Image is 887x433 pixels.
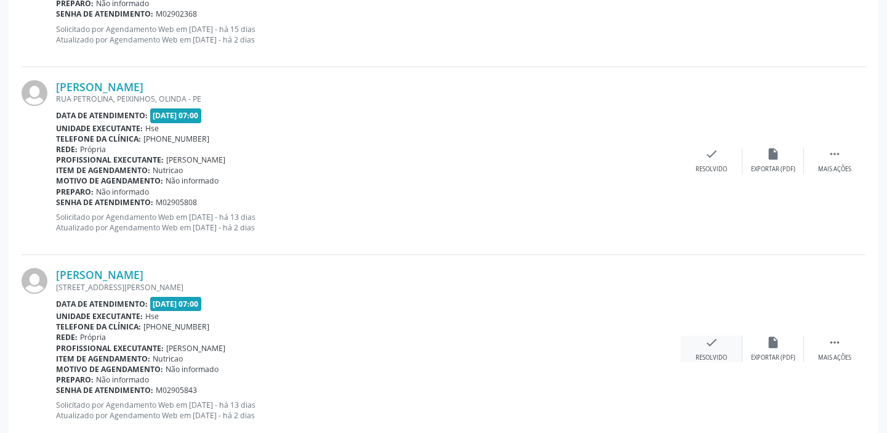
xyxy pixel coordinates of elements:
[96,187,149,197] span: Não informado
[56,165,150,176] b: Item de agendamento:
[80,144,106,155] span: Própria
[166,343,225,354] span: [PERSON_NAME]
[705,336,718,349] i: check
[56,354,150,364] b: Item de agendamento:
[56,374,94,385] b: Preparo:
[166,176,219,186] span: Não informado
[56,94,681,104] div: RUA PETROLINA, PEIXINHOS, OLINDA - PE
[56,134,141,144] b: Telefone da clínica:
[156,9,197,19] span: M02902368
[143,134,209,144] span: [PHONE_NUMBER]
[56,343,164,354] b: Profissional executante:
[56,364,163,374] b: Motivo de agendamento:
[56,144,78,155] b: Rede:
[56,155,164,165] b: Profissional executante:
[56,187,94,197] b: Preparo:
[696,354,727,362] div: Resolvido
[56,9,153,19] b: Senha de atendimento:
[153,354,183,364] span: Nutricao
[22,80,47,106] img: img
[156,197,197,208] span: M02905808
[828,147,841,161] i: 
[56,332,78,342] b: Rede:
[145,123,159,134] span: Hse
[56,311,143,322] b: Unidade executante:
[818,165,851,174] div: Mais ações
[56,197,153,208] b: Senha de atendimento:
[56,24,681,45] p: Solicitado por Agendamento Web em [DATE] - há 15 dias Atualizado por Agendamento Web em [DATE] - ...
[56,299,148,309] b: Data de atendimento:
[80,332,106,342] span: Própria
[828,336,841,349] i: 
[56,110,148,121] b: Data de atendimento:
[56,385,153,395] b: Senha de atendimento:
[145,311,159,322] span: Hse
[56,282,681,293] div: [STREET_ADDRESS][PERSON_NAME]
[56,176,163,186] b: Motivo de agendamento:
[751,354,795,362] div: Exportar (PDF)
[96,374,149,385] span: Não informado
[56,400,681,421] p: Solicitado por Agendamento Web em [DATE] - há 13 dias Atualizado por Agendamento Web em [DATE] - ...
[56,322,141,332] b: Telefone da clínica:
[751,165,795,174] div: Exportar (PDF)
[156,385,197,395] span: M02905843
[56,80,143,94] a: [PERSON_NAME]
[166,155,225,165] span: [PERSON_NAME]
[56,123,143,134] b: Unidade executante:
[166,364,219,374] span: Não informado
[143,322,209,332] span: [PHONE_NUMBER]
[696,165,727,174] div: Resolvido
[705,147,718,161] i: check
[56,268,143,281] a: [PERSON_NAME]
[150,297,202,311] span: [DATE] 07:00
[153,165,183,176] span: Nutricao
[22,268,47,294] img: img
[818,354,851,362] div: Mais ações
[150,108,202,123] span: [DATE] 07:00
[766,147,780,161] i: insert_drive_file
[766,336,780,349] i: insert_drive_file
[56,212,681,233] p: Solicitado por Agendamento Web em [DATE] - há 13 dias Atualizado por Agendamento Web em [DATE] - ...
